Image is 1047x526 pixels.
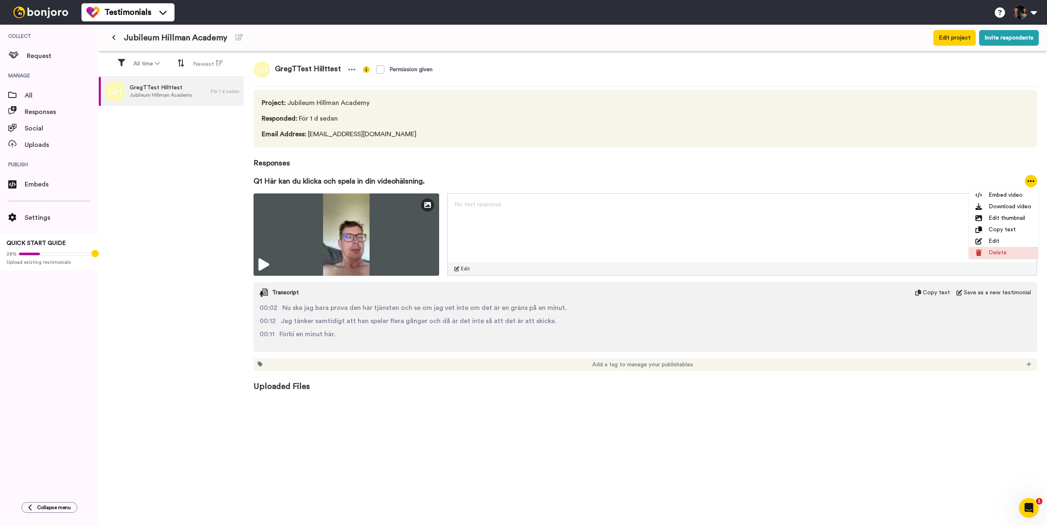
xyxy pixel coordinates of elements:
[25,213,99,223] span: Settings
[964,289,1031,297] span: Save as a new testimonial
[260,289,268,297] img: transcript.svg
[254,61,270,78] img: gh.png
[254,175,425,187] span: Q1 Här kan du klicka och spela in din videohälsning.
[279,329,335,339] span: Förbi en minut här.
[281,316,556,326] span: Jag tänker samtidigt att han spelar flera gånger och då är det inte så att det är att skicka.
[37,504,71,511] span: Collapse menu
[260,316,276,326] span: 00:12
[27,51,99,61] span: Request
[969,247,1038,258] li: Delete
[124,32,227,44] span: Jubileum Hillman Academy
[25,123,99,133] span: Social
[1019,498,1039,518] iframe: Intercom live chat
[262,115,297,122] span: Responded :
[272,289,299,297] span: Transcript
[105,81,126,102] img: gh.png
[25,179,99,189] span: Embeds
[262,98,497,108] span: Jubileum Hillman Academy
[21,502,77,513] button: Collapse menu
[969,235,1038,247] li: Edit
[10,7,72,18] img: bj-logo-header-white.svg
[282,303,567,313] span: Nu ska jag bara prova den här tjänsten och se om jag vet inte om det är en gräns på en minut.
[923,289,950,297] span: Copy text
[25,107,99,117] span: Responses
[188,56,228,72] button: Newest
[969,189,1038,201] li: Embed video
[260,303,277,313] span: 00:02
[260,329,275,339] span: 00:11
[211,88,240,95] div: För 1 d sedan
[99,77,244,106] a: GregTTest HillttestJubileum Hillman AcademyFör 1 d sedan
[270,61,346,78] span: GregTTest Hillttest
[461,265,470,272] span: Edit
[7,251,17,257] span: 28%
[933,30,976,46] button: Edit project
[969,201,1038,212] li: Download video
[389,65,433,74] div: Permission given
[979,30,1039,46] button: Invite respondents
[91,250,99,257] div: Tooltip anchor
[7,259,92,265] span: Upload existing testimonials
[262,100,286,106] span: Project :
[969,212,1038,224] li: Edit thumbnail
[363,66,370,73] img: info-yellow.svg
[105,7,151,18] span: Testimonials
[254,193,439,276] img: 03db53c8-f35f-456a-a583-5c1319c0c931-thumbnail_full-1757748006.jpg
[86,6,100,19] img: tm-color.svg
[130,92,192,98] span: Jubileum Hillman Academy
[454,202,501,207] span: No text response
[25,140,99,150] span: Uploads
[7,240,66,246] span: QUICK START GUIDE
[254,147,1037,169] span: Responses
[262,129,497,139] span: [EMAIL_ADDRESS][DOMAIN_NAME]
[592,361,693,369] span: Add a tag to manage your publishables
[254,371,1037,392] span: Uploaded Files
[25,91,99,100] span: All
[969,224,1038,235] li: Copy text
[128,56,165,71] button: All time
[1036,498,1042,505] span: 1
[130,84,192,92] span: GregTTest Hillttest
[262,114,497,123] span: För 1 d sedan
[262,131,306,137] span: Email Address :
